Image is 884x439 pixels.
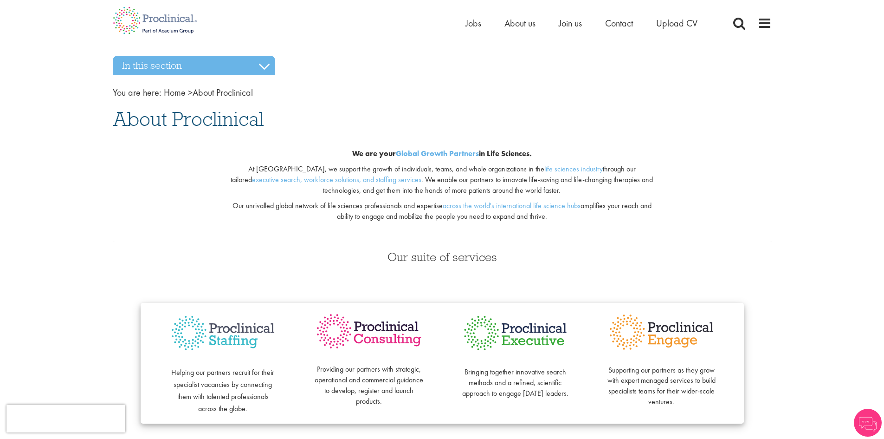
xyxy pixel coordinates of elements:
[113,106,264,131] span: About Proclinical
[164,86,253,98] span: About Proclinical
[607,354,716,407] p: Supporting our partners as they grow with expert managed services to build specialists teams for ...
[854,409,882,437] img: Chatbot
[113,86,161,98] span: You are here:
[225,164,659,196] p: At [GEOGRAPHIC_DATA], we support the growth of individuals, teams, and whole organizations in the...
[252,175,421,184] a: executive search, workforce solutions, and staffing services
[504,17,536,29] a: About us
[396,149,479,158] a: Global Growth Partners
[443,201,581,210] a: across the world's international life science hubs
[605,17,633,29] a: Contact
[461,312,570,354] img: Proclinical Executive
[315,312,424,351] img: Proclinical Consulting
[168,312,277,354] img: Proclinical Staffing
[461,356,570,399] p: Bringing together innovative search methods and a refined, scientific approach to engage [DATE] l...
[315,354,424,407] p: Providing our partners with strategic, operational and commercial guidance to develop, register a...
[188,86,193,98] span: >
[171,367,274,413] span: Helping our partners recruit for their specialist vacancies by connecting them with talented prof...
[113,251,772,263] h3: Our suite of services
[559,17,582,29] a: Join us
[656,17,697,29] a: Upload CV
[6,405,125,432] iframe: reCAPTCHA
[113,56,275,75] h3: In this section
[465,17,481,29] a: Jobs
[164,86,186,98] a: breadcrumb link to Home
[544,164,603,174] a: life sciences industry
[352,149,532,158] b: We are your in Life Sciences.
[607,312,716,352] img: Proclinical Engage
[225,201,659,222] p: Our unrivalled global network of life sciences professionals and expertise amplifies your reach a...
